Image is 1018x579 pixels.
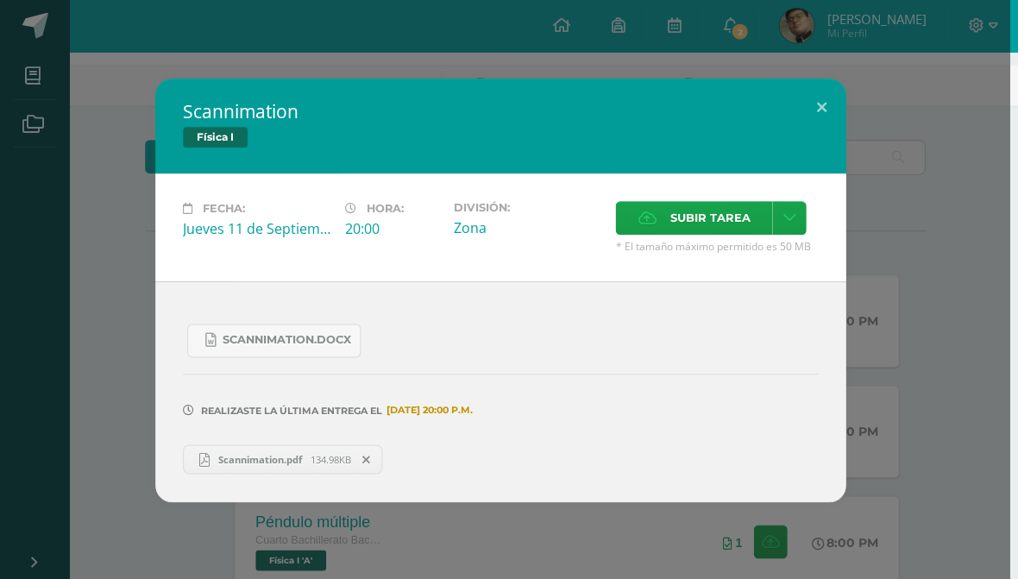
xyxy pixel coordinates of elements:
span: Scannimation.docx [223,333,351,347]
span: Realizaste la última entrega el [201,405,382,417]
span: Scannimation.pdf [210,452,311,465]
label: División: [453,201,601,214]
a: Scannimation.docx [187,324,361,357]
button: Close (Esc) [796,79,845,137]
span: 134.98KB [311,452,351,465]
span: Subir tarea [669,202,750,234]
span: Hora: [367,202,404,215]
span: Fecha: [203,202,245,215]
span: Física I [183,127,248,148]
a: Scannimation.pdf 134.98KB [183,444,382,474]
span: [DATE] 20:00 p.m. [382,410,473,411]
div: 20:00 [345,219,439,238]
h2: Scannimation [183,99,818,123]
span: Remover entrega [352,450,381,469]
div: Jueves 11 de Septiembre [183,219,331,238]
div: Zona [453,218,601,237]
span: * El tamaño máximo permitido es 50 MB [615,239,818,254]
